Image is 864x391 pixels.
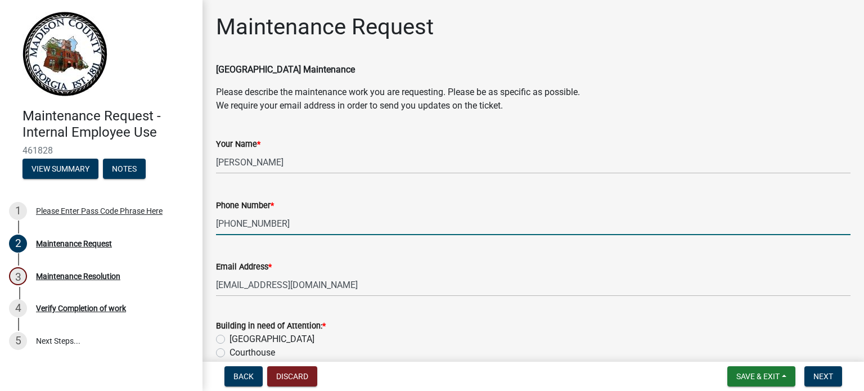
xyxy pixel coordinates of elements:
[229,332,314,346] label: [GEOGRAPHIC_DATA]
[22,145,180,156] span: 461828
[804,366,842,386] button: Next
[216,202,274,210] label: Phone Number
[216,14,434,41] h1: Maintenance Request
[216,141,260,149] label: Your Name
[736,372,780,381] span: Save & Exit
[216,64,355,75] strong: [GEOGRAPHIC_DATA] Maintenance
[727,366,795,386] button: Save & Exit
[36,272,120,280] div: Maintenance Resolution
[36,240,112,248] div: Maintenance Request
[22,108,193,141] h4: Maintenance Request - Internal Employee Use
[224,366,263,386] button: Back
[813,372,833,381] span: Next
[9,202,27,220] div: 1
[216,86,850,113] p: Please describe the maintenance work you are requesting. Please be as specific as possible. We re...
[103,165,146,174] wm-modal-confirm: Notes
[103,159,146,179] button: Notes
[22,159,98,179] button: View Summary
[9,332,27,350] div: 5
[267,366,317,386] button: Discard
[9,267,27,285] div: 3
[22,165,98,174] wm-modal-confirm: Summary
[229,346,275,359] label: Courthouse
[36,207,163,215] div: Please Enter Pass Code Phrase Here
[9,235,27,253] div: 2
[216,263,272,271] label: Email Address
[233,372,254,381] span: Back
[22,12,107,96] img: Madison County, Georgia
[216,322,326,330] label: Building in need of Attention:
[9,299,27,317] div: 4
[36,304,126,312] div: Verify Completion of work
